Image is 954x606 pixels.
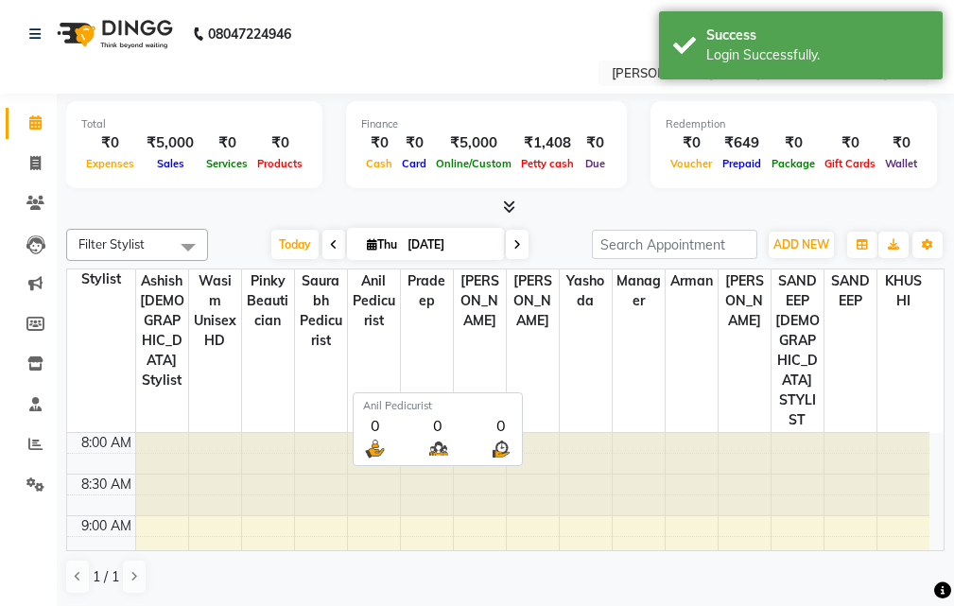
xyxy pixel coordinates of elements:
[769,232,834,258] button: ADD NEW
[78,516,135,536] div: 9:00 AM
[516,157,579,170] span: Petty cash
[426,414,450,437] div: 0
[592,230,757,259] input: Search Appointment
[772,269,824,432] span: SANDEEP [DEMOGRAPHIC_DATA] STYLIST
[363,398,512,414] div: Anil Pedicurist
[397,132,431,154] div: ₹0
[295,269,347,353] span: Saurabh Pedicurist
[363,437,387,460] img: serve.png
[136,269,188,392] span: ashish [DEMOGRAPHIC_DATA] stylist
[880,132,922,154] div: ₹0
[271,230,319,259] span: Today
[824,269,876,313] span: SANDEEP
[489,437,512,460] img: wait_time.png
[666,132,717,154] div: ₹0
[189,269,241,353] span: Wasim unisex HD
[706,26,928,45] div: Success
[877,269,930,313] span: KHUSHI
[581,157,610,170] span: Due
[363,414,387,437] div: 0
[252,132,307,154] div: ₹0
[666,157,717,170] span: Voucher
[67,269,135,289] div: Stylist
[397,157,431,170] span: Card
[93,567,119,587] span: 1 / 1
[201,132,252,154] div: ₹0
[361,116,612,132] div: Finance
[81,116,307,132] div: Total
[613,269,665,313] span: Manager
[81,157,139,170] span: Expenses
[242,269,294,333] span: Pinky Beautician
[78,433,135,453] div: 8:00 AM
[560,269,612,313] span: Yashoda
[820,157,880,170] span: Gift Cards
[454,269,506,333] span: [PERSON_NAME]
[361,157,397,170] span: Cash
[139,132,201,154] div: ₹5,000
[426,437,450,460] img: queue.png
[717,132,767,154] div: ₹649
[431,157,516,170] span: Online/Custom
[252,157,307,170] span: Products
[81,132,139,154] div: ₹0
[348,269,400,333] span: Anil Pedicurist
[401,269,453,313] span: Pradeep
[78,236,145,251] span: Filter Stylist
[579,132,612,154] div: ₹0
[666,116,922,132] div: Redemption
[78,475,135,494] div: 8:30 AM
[362,237,402,251] span: Thu
[666,269,718,293] span: Arman
[820,132,880,154] div: ₹0
[152,157,189,170] span: Sales
[773,237,829,251] span: ADD NEW
[516,132,579,154] div: ₹1,408
[719,269,771,333] span: [PERSON_NAME]
[361,132,397,154] div: ₹0
[201,157,252,170] span: Services
[431,132,516,154] div: ₹5,000
[706,45,928,65] div: Login Successfully.
[880,157,922,170] span: Wallet
[208,8,291,61] b: 08047224946
[767,157,820,170] span: Package
[718,157,766,170] span: Prepaid
[489,414,512,437] div: 0
[48,8,178,61] img: logo
[767,132,820,154] div: ₹0
[507,269,559,333] span: [PERSON_NAME]
[402,231,496,259] input: 2025-09-04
